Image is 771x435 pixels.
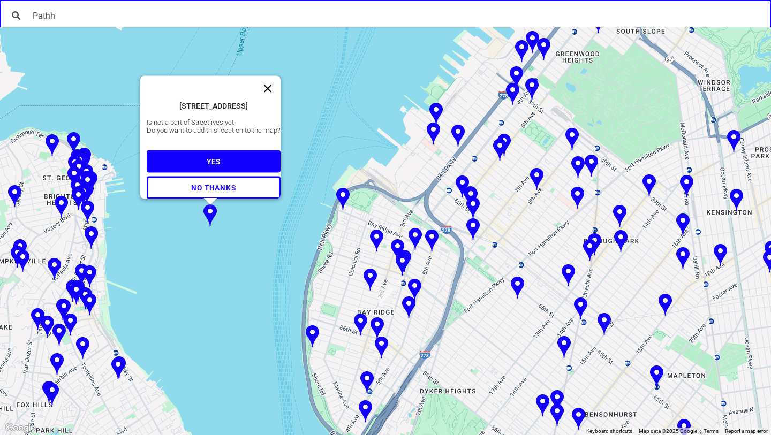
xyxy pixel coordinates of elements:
button: YES [147,150,281,173]
button: NO THANKS [147,176,281,199]
span: YES [207,157,221,166]
input: Type the organization name or drop a pin [26,5,766,26]
button: Keyboard shortcuts [586,428,632,435]
a: Terms (opens in new tab) [704,428,719,434]
button: Close [255,76,281,102]
div: Is not a part of Streetlives yet. Do you want to add this location to the map? [147,118,281,134]
img: Google [3,421,38,435]
a: Open this area in Google Maps (opens a new window) [3,421,38,435]
span: NO THANKS [191,183,236,192]
a: Report a map error [725,428,768,434]
div: [STREET_ADDRESS] [147,102,281,110]
span: Map data ©2025 Google [639,428,697,434]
